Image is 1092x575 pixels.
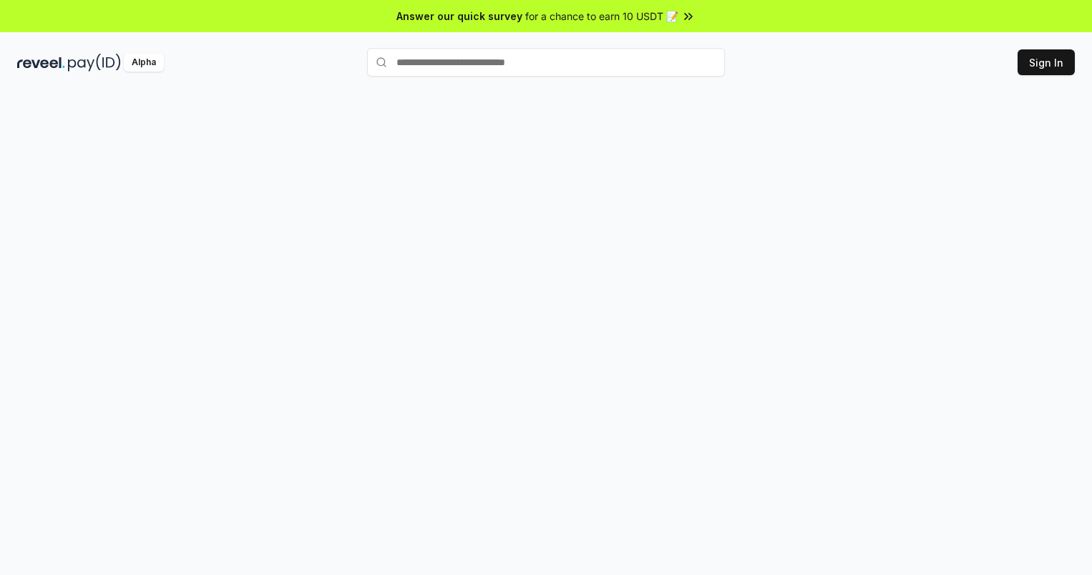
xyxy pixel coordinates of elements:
button: Sign In [1018,49,1075,75]
div: Alpha [124,54,164,72]
span: Answer our quick survey [396,9,522,24]
span: for a chance to earn 10 USDT 📝 [525,9,678,24]
img: reveel_dark [17,54,65,72]
img: pay_id [68,54,121,72]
